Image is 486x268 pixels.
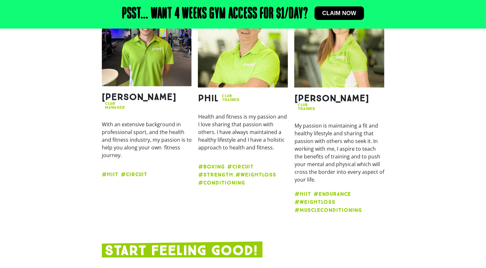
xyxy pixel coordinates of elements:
[322,10,356,16] span: Claim now
[105,102,125,109] h2: CLUB MANAGER
[102,93,176,102] h2: [PERSON_NAME]
[198,94,218,103] h2: PHIL
[198,113,288,151] p: Health and fitness is my passion and I love sharing that passion with others. I have always maint...
[102,171,147,177] strong: #HIIT #CIRCUIT
[297,103,315,111] h2: CLUB TRAINER
[222,94,239,102] h2: CLUB TRAINER
[102,121,192,159] p: With an extensive background in professional sport, and the health and fitness industry, my passi...
[314,6,364,20] a: Claim now
[294,191,362,213] strong: #HIIT #ENDURANCE #WEIGHTLOSS #MUSCLECONDITIONING
[294,122,384,183] div: My passion is maintaining a fit and healthy lifestyle and sharing that passion with others who se...
[198,164,276,186] strong: #BOXING #CIRCUIT #STRENGTH #WEIGHTLOSS #CONDITIONING
[122,6,308,22] h2: Psst... Want 4 weeks gym access for $1/day?
[294,94,369,103] h2: [PERSON_NAME]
